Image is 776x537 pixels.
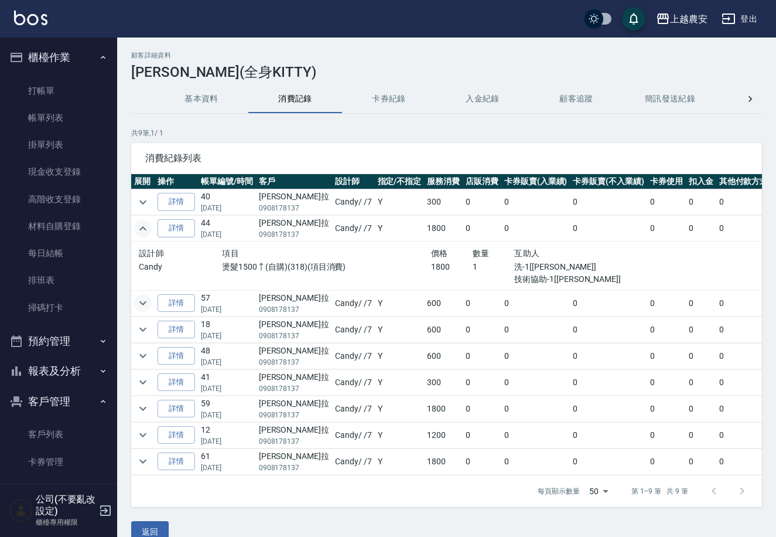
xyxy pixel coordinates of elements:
[716,396,771,422] td: 0
[686,174,716,189] th: 扣入金
[501,290,570,316] td: 0
[131,128,762,138] p: 共 9 筆, 1 / 1
[424,174,463,189] th: 服務消費
[570,448,647,474] td: 0
[158,347,195,365] a: 詳情
[473,249,490,258] span: 數量
[201,331,253,341] p: [DATE]
[463,369,501,395] td: 0
[9,499,33,522] img: Person
[375,343,425,369] td: Y
[134,193,152,211] button: expand row
[332,317,375,342] td: Candy / /7
[259,436,329,447] p: 0908178137
[570,343,647,369] td: 0
[716,317,771,342] td: 0
[463,343,501,369] td: 0
[134,373,152,391] button: expand row
[431,249,448,258] span: 價格
[256,448,332,474] td: [PERSON_NAME]拉
[201,410,253,420] p: [DATE]
[424,290,463,316] td: 600
[584,475,613,507] div: 50
[424,216,463,242] td: 1800
[463,189,501,215] td: 0
[158,193,195,211] a: 詳情
[256,290,332,316] td: [PERSON_NAME]拉
[686,448,716,474] td: 0
[201,304,253,315] p: [DATE]
[716,448,771,474] td: 0
[5,294,112,321] a: 掃碼打卡
[716,422,771,448] td: 0
[158,426,195,444] a: 詳情
[631,486,688,497] p: 第 1–9 筆 共 9 筆
[158,400,195,418] a: 詳情
[332,343,375,369] td: Candy / /7
[155,85,248,113] button: 基本資料
[436,85,529,113] button: 入金紀錄
[501,396,570,422] td: 0
[256,396,332,422] td: [PERSON_NAME]拉
[259,203,329,213] p: 0908178137
[145,152,748,164] span: 消費紀錄列表
[259,383,329,394] p: 0908178137
[256,343,332,369] td: [PERSON_NAME]拉
[647,216,686,242] td: 0
[158,321,195,339] a: 詳情
[332,448,375,474] td: Candy / /7
[5,475,112,502] a: 入金管理
[686,216,716,242] td: 0
[463,448,501,474] td: 0
[5,42,112,73] button: 櫃檯作業
[131,174,155,189] th: 展開
[198,174,256,189] th: 帳單編號/時間
[647,290,686,316] td: 0
[514,261,640,273] p: 洗-1[[PERSON_NAME]]
[686,422,716,448] td: 0
[14,11,47,25] img: Logo
[201,463,253,473] p: [DATE]
[332,189,375,215] td: Candy / /7
[131,64,762,80] h3: [PERSON_NAME](全身KITTY)
[332,174,375,189] th: 設計師
[248,85,342,113] button: 消費記錄
[463,422,501,448] td: 0
[686,290,716,316] td: 0
[158,373,195,392] a: 詳情
[424,369,463,395] td: 300
[529,85,623,113] button: 顧客追蹤
[501,216,570,242] td: 0
[158,294,195,312] a: 詳情
[647,448,686,474] td: 0
[375,216,425,242] td: Y
[256,189,332,215] td: [PERSON_NAME]拉
[198,290,256,316] td: 57
[36,494,95,517] h5: 公司(不要亂改設定)
[134,426,152,444] button: expand row
[5,386,112,417] button: 客戶管理
[259,229,329,240] p: 0908178137
[256,317,332,342] td: [PERSON_NAME]拉
[463,290,501,316] td: 0
[201,357,253,368] p: [DATE]
[424,189,463,215] td: 300
[623,85,717,113] button: 簡訊發送紀錄
[622,7,645,30] button: save
[514,249,539,258] span: 互助人
[375,189,425,215] td: Y
[716,369,771,395] td: 0
[5,421,112,448] a: 客戶列表
[5,158,112,185] a: 現金收支登錄
[332,290,375,316] td: Candy / /7
[375,369,425,395] td: Y
[686,317,716,342] td: 0
[473,261,514,273] p: 1
[198,396,256,422] td: 59
[570,174,647,189] th: 卡券販賣(不入業績)
[647,174,686,189] th: 卡券使用
[342,85,436,113] button: 卡券紀錄
[256,174,332,189] th: 客戶
[5,186,112,213] a: 高階收支登錄
[36,517,95,528] p: 櫃檯專用權限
